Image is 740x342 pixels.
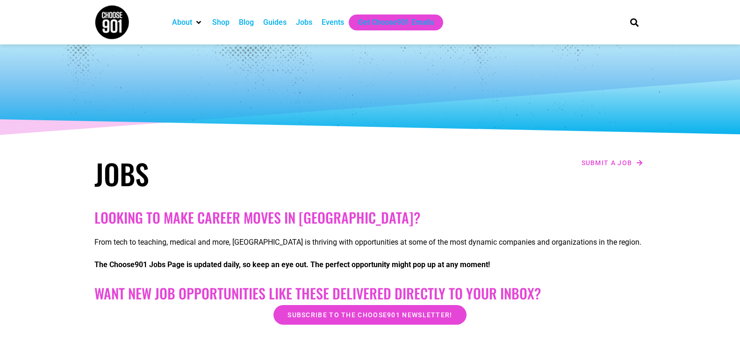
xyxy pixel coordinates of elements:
p: From tech to teaching, medical and more, [GEOGRAPHIC_DATA] is thriving with opportunities at some... [94,237,646,248]
div: Search [626,15,642,30]
span: Subscribe to the Choose901 newsletter! [287,312,452,318]
nav: Main nav [167,15,614,30]
div: About [167,15,208,30]
a: Submit a job [579,157,646,169]
a: Get Choose901 Emails [358,17,434,28]
a: Shop [212,17,230,28]
span: Submit a job [582,160,632,166]
a: Jobs [296,17,312,28]
a: Subscribe to the Choose901 newsletter! [273,305,466,325]
a: Guides [263,17,287,28]
a: Blog [239,17,254,28]
h2: Want New Job Opportunities like these Delivered Directly to your Inbox? [94,285,646,302]
a: Events [322,17,344,28]
h1: Jobs [94,157,366,190]
a: About [172,17,192,28]
strong: The Choose901 Jobs Page is updated daily, so keep an eye out. The perfect opportunity might pop u... [94,260,490,269]
h2: Looking to make career moves in [GEOGRAPHIC_DATA]? [94,209,646,226]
